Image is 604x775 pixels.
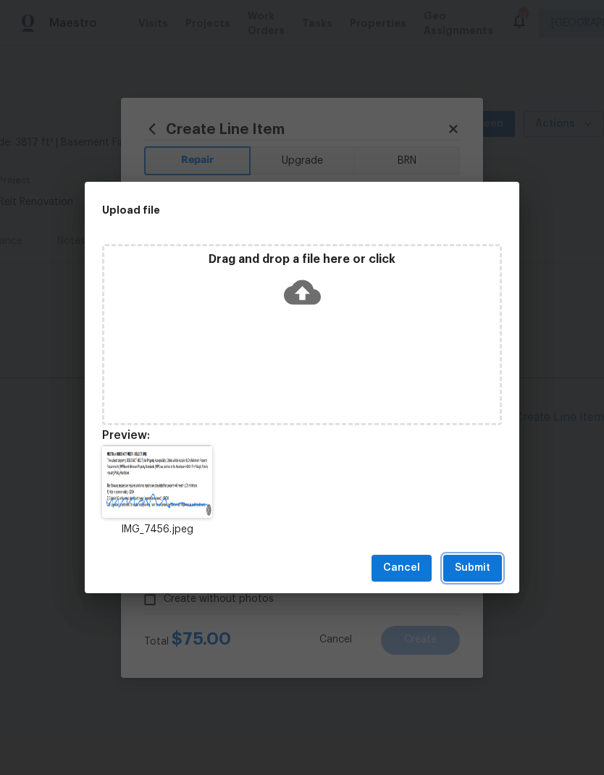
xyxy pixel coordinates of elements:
[102,522,212,537] p: IMG_7456.jpeg
[372,555,432,582] button: Cancel
[104,252,500,267] p: Drag and drop a file here or click
[443,555,502,582] button: Submit
[102,445,212,518] img: Z
[102,202,437,218] h2: Upload file
[455,559,490,577] span: Submit
[383,559,420,577] span: Cancel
